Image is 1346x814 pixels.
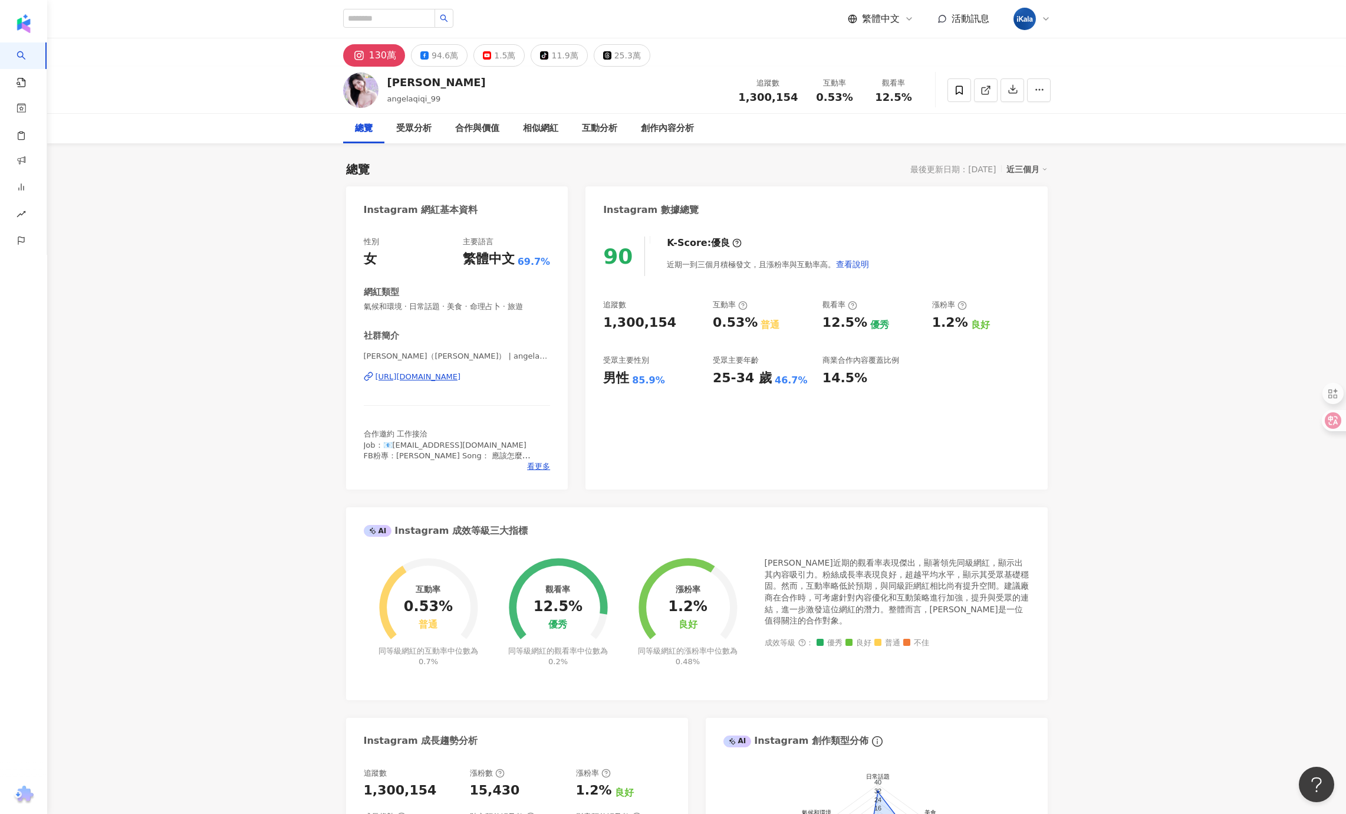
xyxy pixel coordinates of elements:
[676,585,700,594] div: 漲粉率
[14,14,33,33] img: logo icon
[910,165,996,174] div: 最後更新日期：[DATE]
[903,639,929,648] span: 不佳
[667,237,742,250] div: K-Score :
[551,47,578,64] div: 11.9萬
[364,250,377,268] div: 女
[463,237,493,247] div: 主要語言
[765,557,1030,627] div: [PERSON_NAME]近期的觀看率表現傑出，顯著領先同級網紅，顯示出其內容吸引力。粉絲成長率表現良好，超越平均水平，顯示其受眾基礎穩固。然而，互動率略低於預期，與同級距網紅相比尚有提升空間。...
[866,773,890,780] text: 日常話題
[527,461,550,472] span: 看更多
[822,314,867,332] div: 12.5%
[822,355,899,366] div: 商業合作內容覆蓋比例
[470,782,520,800] div: 15,430
[713,300,748,310] div: 互動率
[822,300,857,310] div: 觀看率
[874,639,900,648] span: 普通
[775,374,808,387] div: 46.7%
[822,369,867,388] div: 14.5%
[404,599,453,615] div: 0.53%
[711,237,730,250] div: 優良
[862,12,900,25] span: 繁體中文
[364,372,551,382] a: [URL][DOMAIN_NAME]
[875,91,911,103] span: 12.5%
[870,319,889,331] div: 優秀
[364,237,379,247] div: 性別
[455,122,499,136] div: 合作與價值
[817,639,843,648] span: 優秀
[364,782,437,800] div: 1,300,154
[603,314,676,332] div: 1,300,154
[364,286,399,298] div: 網紅類型
[679,619,697,631] div: 良好
[632,374,665,387] div: 85.9%
[494,47,515,64] div: 1.5萬
[667,252,870,276] div: 近期一到三個月積極發文，且漲粉率與互動率高。
[874,779,881,786] text: 40
[17,42,40,88] a: search
[835,252,870,276] button: 查看說明
[531,44,587,67] button: 11.9萬
[603,355,649,366] div: 受眾主要性別
[1013,8,1036,30] img: cropped-ikala-app-icon-2.png
[870,734,884,749] span: info-circle
[603,244,633,268] div: 90
[419,619,437,631] div: 普通
[364,301,551,312] span: 氣候和環境 · 日常話題 · 美食 · 命理占卜 · 旅遊
[576,782,612,800] div: 1.2%
[676,657,700,666] span: 0.48%
[874,787,881,795] text: 32
[713,314,758,332] div: 0.53%
[518,255,551,268] span: 69.7%
[369,47,397,64] div: 130萬
[364,734,478,747] div: Instagram 成長趨勢分析
[416,585,440,594] div: 互動率
[874,796,881,803] text: 24
[364,351,551,362] span: [PERSON_NAME]（[PERSON_NAME]） | angelachong_99
[463,250,515,268] div: 繁體中文
[440,14,448,22] span: search
[713,369,772,388] div: 25-34 歲
[548,657,568,666] span: 0.2%
[603,369,629,388] div: 男性
[738,77,798,89] div: 追蹤數
[932,314,968,332] div: 1.2%
[668,599,707,615] div: 1.2%
[473,44,525,67] button: 1.5萬
[845,639,871,648] span: 良好
[871,77,916,89] div: 觀看率
[17,202,26,229] span: rise
[614,47,641,64] div: 25.3萬
[603,300,626,310] div: 追蹤數
[411,44,468,67] button: 94.6萬
[432,47,458,64] div: 94.6萬
[364,524,528,537] div: Instagram 成效等級三大指標
[545,585,570,594] div: 觀看率
[548,619,567,631] div: 優秀
[738,91,798,103] span: 1,300,154
[387,94,441,103] span: angelaqiqi_99
[1299,767,1334,802] iframe: Help Scout Beacon - Open
[1006,162,1048,177] div: 近三個月
[470,768,505,779] div: 漲粉數
[387,75,486,90] div: [PERSON_NAME]
[952,13,989,24] span: 活動訊息
[346,161,370,178] div: 總覽
[376,372,461,382] div: [URL][DOMAIN_NAME]
[396,122,432,136] div: 受眾分析
[364,525,392,537] div: AI
[713,355,759,366] div: 受眾主要年齡
[506,646,610,667] div: 同等級網紅的觀看率中位數為
[343,73,379,108] img: KOL Avatar
[932,300,967,310] div: 漲粉率
[523,122,558,136] div: 相似網紅
[636,646,739,667] div: 同等級網紅的漲粉率中位數為
[812,77,857,89] div: 互動率
[12,786,35,805] img: chrome extension
[971,319,990,331] div: 良好
[364,203,478,216] div: Instagram 網紅基本資料
[355,122,373,136] div: 總覽
[582,122,617,136] div: 互動分析
[641,122,694,136] div: 創作內容分析
[364,429,531,471] span: 合作邀約 工作接洽 Job：📧[EMAIL_ADDRESS][DOMAIN_NAME] FB粉專：[PERSON_NAME] Song： 應該怎麼說/[DEMOGRAPHIC_DATA] / 汤圆
[377,646,480,667] div: 同等級網紅的互動率中位數為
